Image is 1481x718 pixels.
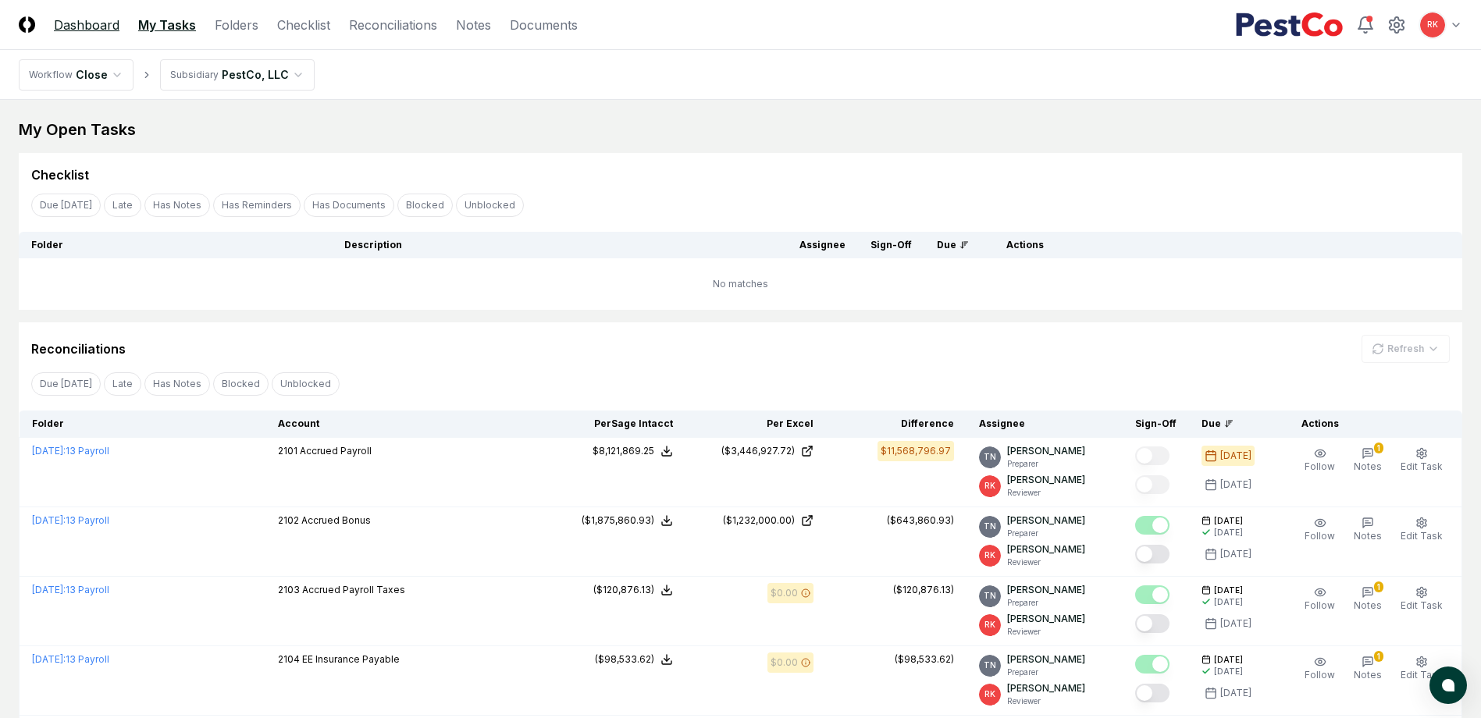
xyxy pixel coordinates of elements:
[20,411,265,438] th: Folder
[1397,652,1446,685] button: Edit Task
[895,652,954,666] div: ($98,533.62)
[1351,514,1385,546] button: Notes
[1135,516,1169,535] button: Mark complete
[215,16,258,34] a: Folders
[1007,681,1085,695] p: [PERSON_NAME]
[170,68,219,82] div: Subsidiary
[1214,596,1243,608] div: [DATE]
[1007,597,1085,609] p: Preparer
[1305,599,1335,611] span: Follow
[1427,19,1438,30] span: RK
[31,194,101,217] button: Due Today
[984,659,996,671] span: TN
[1202,417,1264,431] div: Due
[1214,585,1243,596] span: [DATE]
[302,584,405,595] span: Accrued Payroll Taxes
[1354,669,1382,681] span: Notes
[1401,460,1443,472] span: Edit Task
[1007,458,1085,470] p: Preparer
[1007,556,1085,568] p: Reviewer
[984,590,996,602] span: TN
[19,59,315,91] nav: breadcrumb
[893,583,954,597] div: ($120,876.13)
[54,16,119,34] a: Dashboard
[304,194,394,217] button: Has Documents
[278,514,299,526] span: 2102
[32,653,66,665] span: [DATE] :
[685,411,826,438] th: Per Excel
[1301,514,1338,546] button: Follow
[984,549,995,561] span: RK
[1135,446,1169,465] button: Mark complete
[771,656,798,670] div: $0.00
[721,444,795,458] div: ($3,446,927.72)
[1301,444,1338,477] button: Follow
[1305,460,1335,472] span: Follow
[1351,444,1385,477] button: 1Notes
[1123,411,1189,438] th: Sign-Off
[32,514,109,526] a: [DATE]:13 Payroll
[278,445,297,457] span: 2101
[1401,599,1443,611] span: Edit Task
[1007,542,1085,556] p: [PERSON_NAME]
[144,194,210,217] button: Has Notes
[595,652,673,666] button: ($98,533.62)
[1220,449,1251,463] div: [DATE]
[593,583,654,597] div: ($120,876.13)
[1374,443,1383,453] div: 1
[1289,417,1450,431] div: Actions
[1354,530,1382,542] span: Notes
[278,653,300,665] span: 2104
[1305,530,1335,542] span: Follow
[582,514,673,528] button: ($1,875,860.93)
[19,258,1462,310] td: No matches
[1135,585,1169,604] button: Mark complete
[1401,669,1443,681] span: Edit Task
[138,16,196,34] a: My Tasks
[994,238,1450,252] div: Actions
[787,232,858,258] th: Assignee
[1429,666,1467,704] button: atlas-launcher
[1214,515,1243,527] span: [DATE]
[1214,666,1243,677] div: [DATE]
[1135,545,1169,563] button: Mark complete
[593,583,673,597] button: ($120,876.13)
[1351,652,1385,685] button: 1Notes
[213,372,269,396] button: Blocked
[32,445,66,457] span: [DATE] :
[1007,514,1085,528] p: [PERSON_NAME]
[277,16,330,34] a: Checklist
[1220,617,1251,631] div: [DATE]
[1007,612,1085,626] p: [PERSON_NAME]
[593,444,673,458] button: $8,121,869.25
[582,514,654,528] div: ($1,875,860.93)
[937,238,969,252] div: Due
[1007,652,1085,666] p: [PERSON_NAME]
[1301,652,1338,685] button: Follow
[826,411,967,438] th: Difference
[272,372,340,396] button: Unblocked
[349,16,437,34] a: Reconciliations
[104,372,141,396] button: Late
[984,480,995,492] span: RK
[32,653,109,665] a: [DATE]:13 Payroll
[32,514,66,526] span: [DATE] :
[19,232,332,258] th: Folder
[104,194,141,217] button: Late
[1214,654,1243,666] span: [DATE]
[984,521,996,532] span: TN
[723,514,795,528] div: ($1,232,000.00)
[19,119,1462,140] div: My Open Tasks
[1007,528,1085,539] p: Preparer
[300,445,372,457] span: Accrued Payroll
[1301,583,1338,616] button: Follow
[1397,583,1446,616] button: Edit Task
[32,584,66,595] span: [DATE] :
[1007,666,1085,678] p: Preparer
[1220,686,1251,700] div: [DATE]
[698,514,813,528] a: ($1,232,000.00)
[1220,547,1251,561] div: [DATE]
[32,584,109,595] a: [DATE]:13 Payroll
[1214,527,1243,538] div: [DATE]
[545,411,685,438] th: Per Sage Intacct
